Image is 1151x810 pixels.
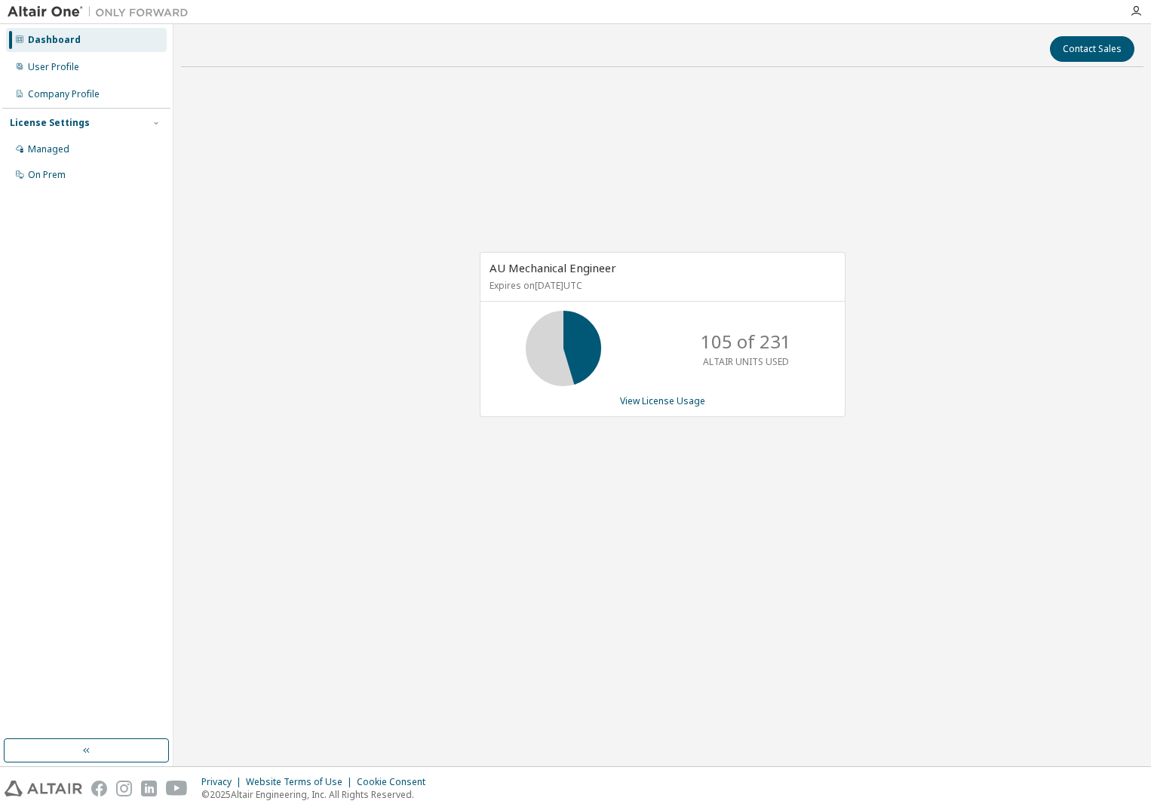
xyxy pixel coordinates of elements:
div: License Settings [10,117,90,129]
div: Dashboard [28,34,81,46]
div: Managed [28,143,69,155]
div: User Profile [28,61,79,73]
p: 105 of 231 [701,329,791,354]
p: Expires on [DATE] UTC [490,279,832,292]
a: View License Usage [620,394,705,407]
div: Website Terms of Use [246,776,357,788]
p: ALTAIR UNITS USED [703,355,789,368]
span: AU Mechanical Engineer [490,260,616,275]
img: Altair One [8,5,196,20]
img: facebook.svg [91,781,107,796]
div: Company Profile [28,88,100,100]
img: altair_logo.svg [5,781,82,796]
img: linkedin.svg [141,781,157,796]
button: Contact Sales [1050,36,1134,62]
div: On Prem [28,169,66,181]
div: Cookie Consent [357,776,434,788]
img: youtube.svg [166,781,188,796]
img: instagram.svg [116,781,132,796]
div: Privacy [201,776,246,788]
p: © 2025 Altair Engineering, Inc. All Rights Reserved. [201,788,434,801]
